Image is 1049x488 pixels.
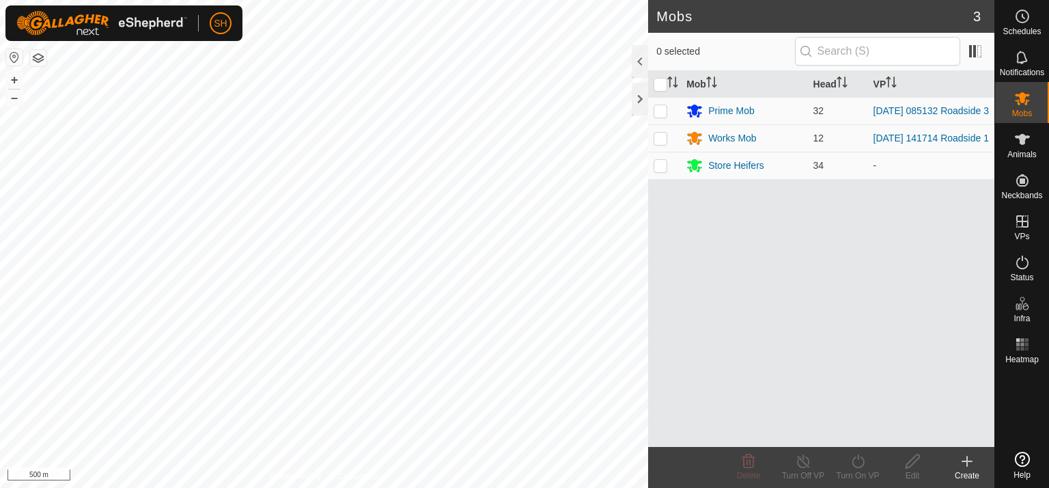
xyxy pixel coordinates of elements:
[813,105,824,116] span: 32
[868,71,994,98] th: VP
[1014,232,1029,241] span: VPs
[656,8,973,25] h2: Mobs
[667,79,678,90] p-sorticon: Activate to sort
[6,90,23,106] button: –
[706,79,717,90] p-sorticon: Activate to sort
[1005,355,1039,364] span: Heatmap
[656,44,794,59] span: 0 selected
[1012,109,1032,118] span: Mobs
[795,37,960,66] input: Search (S)
[1003,27,1041,36] span: Schedules
[1010,273,1033,282] span: Status
[708,104,755,118] div: Prime Mob
[1013,314,1030,323] span: Infra
[708,131,757,146] div: Works Mob
[813,133,824,144] span: 12
[270,470,322,483] a: Privacy Policy
[885,470,940,482] div: Edit
[16,11,187,36] img: Gallagher Logo
[776,470,830,482] div: Turn Off VP
[337,470,378,483] a: Contact Us
[808,71,868,98] th: Head
[737,471,761,480] span: Delete
[30,50,46,66] button: Map Layers
[813,160,824,171] span: 34
[1000,68,1044,77] span: Notifications
[873,105,989,116] a: [DATE] 085132 Roadside 3
[873,133,989,144] a: [DATE] 141714 Roadside 1
[837,79,848,90] p-sorticon: Activate to sort
[6,72,23,88] button: +
[681,71,807,98] th: Mob
[995,446,1049,485] a: Help
[886,79,897,90] p-sorticon: Activate to sort
[973,6,981,27] span: 3
[1013,471,1031,479] span: Help
[1001,191,1042,200] span: Neckbands
[6,49,23,66] button: Reset Map
[830,470,885,482] div: Turn On VP
[214,16,227,31] span: SH
[1007,150,1037,159] span: Animals
[868,152,994,179] td: -
[708,159,764,173] div: Store Heifers
[940,470,994,482] div: Create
